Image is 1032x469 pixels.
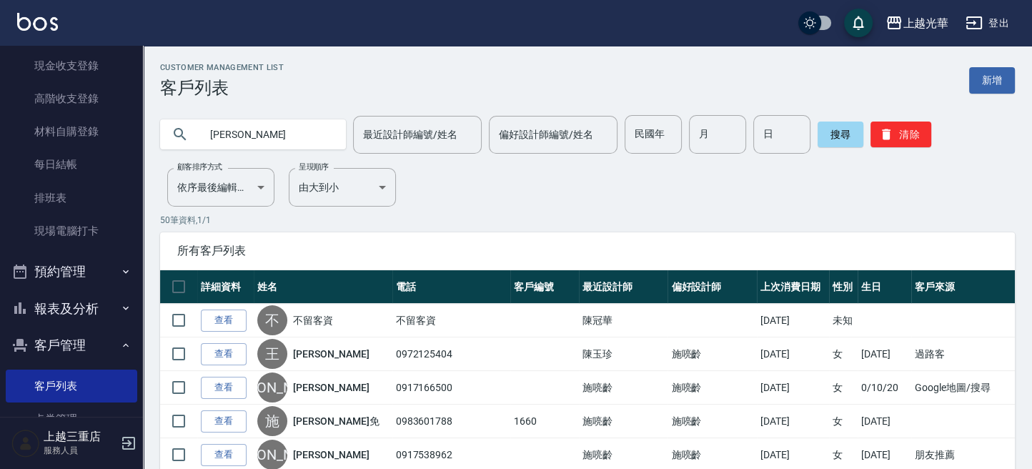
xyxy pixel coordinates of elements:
button: 報表及分析 [6,290,137,327]
a: 查看 [201,343,247,365]
input: 搜尋關鍵字 [200,115,334,154]
td: [DATE] [858,337,911,371]
td: 施喨齡 [668,371,757,405]
a: 查看 [201,310,247,332]
a: 客戶列表 [6,370,137,403]
a: [PERSON_NAME] [293,380,369,395]
td: Google地圖/搜尋 [911,371,1015,405]
div: 王 [257,339,287,369]
td: [DATE] [858,405,911,438]
th: 姓名 [254,270,392,304]
a: [PERSON_NAME]免 [293,414,379,428]
td: 女 [829,405,858,438]
td: 施喨齡 [579,371,668,405]
span: 所有客戶列表 [177,244,998,258]
a: 現場電腦打卡 [6,214,137,247]
div: [PERSON_NAME] [257,372,287,403]
a: 卡券管理 [6,403,137,435]
a: 查看 [201,444,247,466]
h2: Customer Management List [160,63,284,72]
button: 預約管理 [6,253,137,290]
td: 不留客資 [392,304,510,337]
button: 上越光華 [880,9,954,38]
td: [DATE] [757,405,828,438]
label: 呈現順序 [299,162,329,172]
a: 高階收支登錄 [6,82,137,115]
img: Person [11,429,40,458]
td: 0917166500 [392,371,510,405]
a: 排班表 [6,182,137,214]
a: [PERSON_NAME] [293,347,369,361]
td: 女 [829,371,858,405]
div: 施 [257,406,287,436]
button: save [844,9,873,37]
a: 不留客資 [293,313,333,327]
th: 客戶來源 [911,270,1015,304]
td: 未知 [829,304,858,337]
th: 生日 [858,270,911,304]
a: 材料自購登錄 [6,115,137,148]
th: 偏好設計師 [668,270,757,304]
td: 施喨齡 [668,337,757,371]
button: 客戶管理 [6,327,137,364]
p: 50 筆資料, 1 / 1 [160,214,1015,227]
th: 性別 [829,270,858,304]
div: 由大到小 [289,168,396,207]
th: 詳細資料 [197,270,254,304]
td: 0972125404 [392,337,510,371]
th: 上次消費日期 [757,270,828,304]
td: 施喨齡 [668,405,757,438]
td: 過路客 [911,337,1015,371]
a: 查看 [201,377,247,399]
td: 女 [829,337,858,371]
td: 0/10/20 [858,371,911,405]
div: 不 [257,305,287,335]
button: 登出 [960,10,1015,36]
td: 陳冠華 [579,304,668,337]
th: 客戶編號 [510,270,579,304]
a: 現金收支登錄 [6,49,137,82]
button: 搜尋 [818,122,863,147]
a: 查看 [201,410,247,433]
img: Logo [17,13,58,31]
td: 施喨齡 [579,405,668,438]
p: 服務人員 [44,444,116,457]
td: 0983601788 [392,405,510,438]
label: 顧客排序方式 [177,162,222,172]
a: 新增 [969,67,1015,94]
td: [DATE] [757,371,828,405]
h5: 上越三重店 [44,430,116,444]
div: 依序最後編輯時間 [167,168,274,207]
button: 清除 [870,122,931,147]
th: 最近設計師 [579,270,668,304]
td: [DATE] [757,337,828,371]
td: 1660 [510,405,579,438]
h3: 客戶列表 [160,78,284,98]
td: 陳玉珍 [579,337,668,371]
th: 電話 [392,270,510,304]
a: [PERSON_NAME] [293,448,369,462]
a: 每日結帳 [6,148,137,181]
div: 上越光華 [903,14,948,32]
td: [DATE] [757,304,828,337]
